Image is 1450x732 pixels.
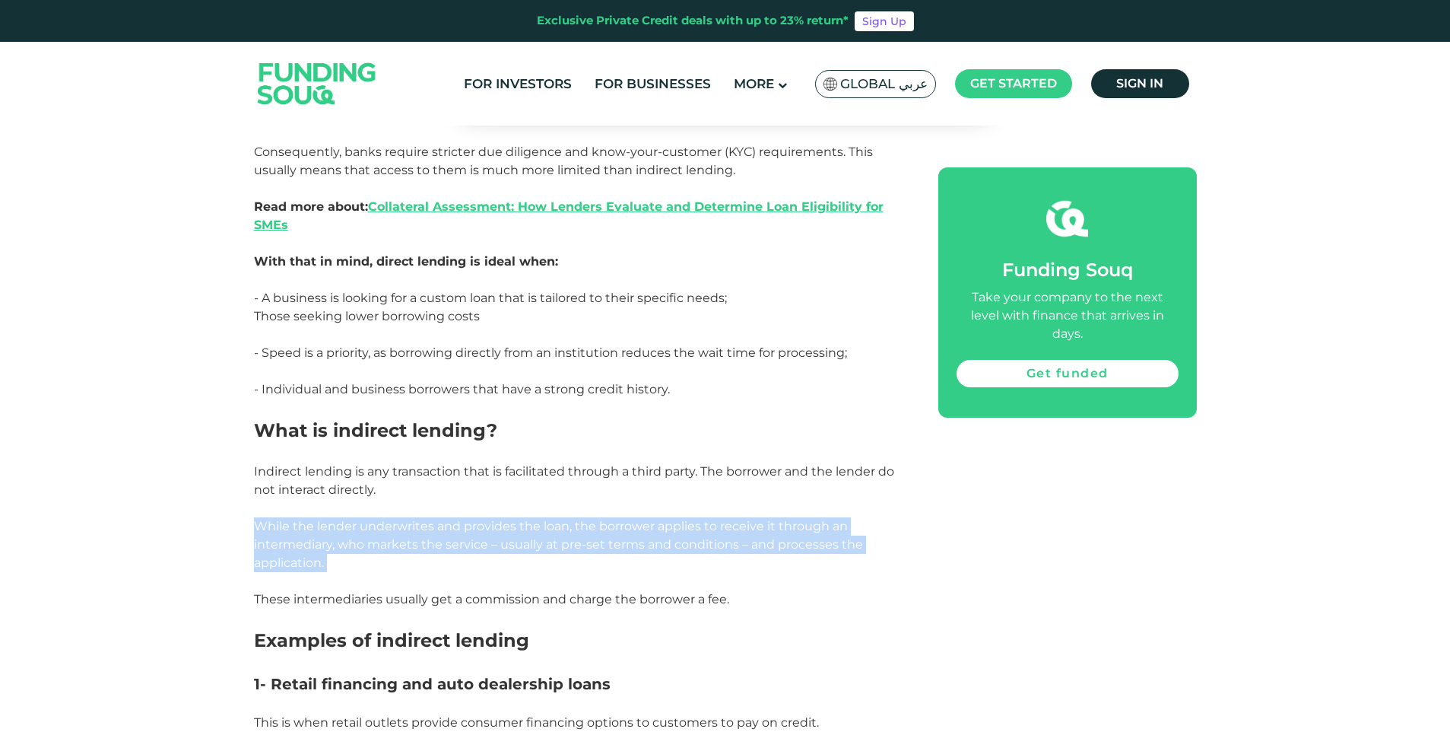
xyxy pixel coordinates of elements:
span: Sign in [1116,76,1163,91]
span: More [734,76,774,91]
span: Consequently, banks require stricter due diligence and know-your-customer (KYC) requirements. Thi... [254,145,884,232]
img: Logo [243,45,392,122]
span: Global عربي [840,75,928,93]
span: Funding Souq [1002,259,1133,281]
a: For Businesses [591,72,715,97]
span: While the lender underwrites and provides the loan, the borrower applies to receive it through an... [254,519,863,570]
a: Get funded [957,360,1179,387]
span: With that in mind, direct lending is ideal when: [254,254,558,269]
span: Those seeking lower borrowing costs [254,309,480,323]
span: These intermediaries usually get a commission and charge the borrower a fee. [254,592,729,606]
span: 1- Retail financing and auto dealership loans [254,675,611,693]
span: Get started [970,76,1057,91]
img: SA Flag [823,78,837,91]
div: Exclusive Private Credit deals with up to 23% return* [537,12,849,30]
a: For Investors [460,72,576,97]
a: Sign in [1091,69,1189,98]
span: Examples of indirect lending [254,629,529,651]
span: - A business is looking for a custom loan that is tailored to their specific needs; [254,291,727,305]
span: - Individual and business borrowers that have a strong credit history. [254,382,670,396]
span: - Speed is a priority, as borrowing directly from an institution reduces the wait time for proces... [254,345,847,360]
a: Collateral Assessment: How Lenders Evaluate and Determine Loan Eligibility for SMEs [254,199,884,232]
a: Sign Up [855,11,914,31]
strong: Read more about: [254,199,884,232]
span: Indirect lending is any transaction that is facilitated through a third party. The borrower and t... [254,464,894,497]
span: What is indirect lending? [254,419,497,441]
img: fsicon [1046,198,1088,240]
span: This is when retail outlets provide consumer financing options to customers to pay on credit. [254,715,819,730]
div: Take your company to the next level with finance that arrives in days. [957,288,1179,343]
